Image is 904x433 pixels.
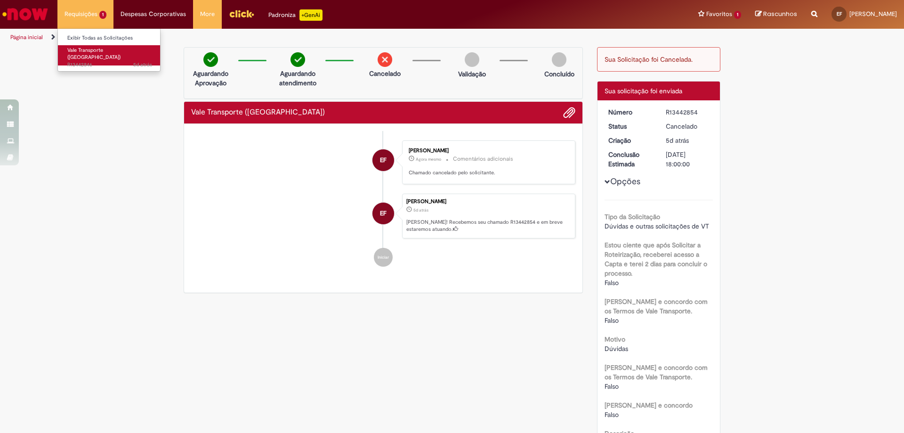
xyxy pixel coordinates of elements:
[605,344,628,353] span: Dúvidas
[372,149,394,171] div: Evellyn Correa De Faria
[372,203,394,224] div: Evellyn Correa De Faria
[666,136,689,145] span: 5d atrás
[605,212,660,221] b: Tipo da Solicitação
[605,297,708,315] b: [PERSON_NAME] e concordo com os Termos de Vale Transporte.
[7,29,596,46] ul: Trilhas de página
[453,155,513,163] small: Comentários adicionais
[601,107,659,117] dt: Número
[605,363,708,381] b: [PERSON_NAME] e concordo com os Termos de Vale Transporte.
[58,45,161,65] a: Aberto R13442846 : Vale Transporte (VT)
[458,69,486,79] p: Validação
[291,52,305,67] img: check-circle-green.png
[409,169,565,177] p: Chamado cancelado pelo solicitante.
[378,52,392,67] img: remove.png
[191,108,325,117] h2: Vale Transporte (VT) Histórico de tíquete
[706,9,732,19] span: Favoritos
[380,202,387,225] span: EF
[837,11,842,17] span: EF
[188,69,234,88] p: Aguardando Aprovação
[666,107,710,117] div: R13442854
[413,207,428,213] span: 5d atrás
[755,10,797,19] a: Rascunhos
[601,150,659,169] dt: Conclusão Estimada
[563,106,575,119] button: Adicionar anexos
[409,148,565,154] div: [PERSON_NAME]
[191,131,575,276] ul: Histórico de tíquete
[605,316,619,325] span: Falso
[369,69,401,78] p: Cancelado
[734,11,741,19] span: 1
[597,47,721,72] div: Sua Solicitação foi Cancelada.
[605,241,707,278] b: Estou ciente que após Solicitar a Roteirização, receberei acesso a Capta e terei 2 dias para conc...
[380,149,387,172] span: EF
[605,278,619,287] span: Falso
[65,9,97,19] span: Requisições
[601,122,659,131] dt: Status
[605,382,619,391] span: Falso
[605,222,709,230] span: Dúvidas e outras solicitações de VT
[666,136,710,145] div: 25/08/2025 08:53:50
[416,156,441,162] time: 29/08/2025 13:25:18
[465,52,479,67] img: img-circle-grey.png
[605,87,682,95] span: Sua solicitação foi enviada
[121,9,186,19] span: Despesas Corporativas
[10,33,43,41] a: Página inicial
[666,136,689,145] time: 25/08/2025 08:53:50
[605,410,619,419] span: Falso
[200,9,215,19] span: More
[544,69,574,79] p: Concluído
[229,7,254,21] img: click_logo_yellow_360x200.png
[1,5,49,24] img: ServiceNow
[67,47,121,61] span: Vale Transporte ([GEOGRAPHIC_DATA])
[666,122,710,131] div: Cancelado
[67,61,152,69] span: R13442846
[666,150,710,169] div: [DATE] 18:00:00
[58,33,161,43] a: Exibir Todas as Solicitações
[57,28,161,72] ul: Requisições
[133,61,152,68] time: 25/08/2025 08:52:54
[763,9,797,18] span: Rascunhos
[413,207,428,213] time: 25/08/2025 08:53:50
[406,199,570,204] div: [PERSON_NAME]
[601,136,659,145] dt: Criação
[605,335,625,343] b: Motivo
[133,61,152,68] span: 5d atrás
[406,219,570,233] p: [PERSON_NAME]! Recebemos seu chamado R13442854 e em breve estaremos atuando.
[299,9,323,21] p: +GenAi
[203,52,218,67] img: check-circle-green.png
[416,156,441,162] span: Agora mesmo
[99,11,106,19] span: 1
[605,401,693,409] b: [PERSON_NAME] e concordo
[191,194,575,239] li: Evellyn Correa De Faria
[552,52,566,67] img: img-circle-grey.png
[275,69,321,88] p: Aguardando atendimento
[849,10,897,18] span: [PERSON_NAME]
[268,9,323,21] div: Padroniza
